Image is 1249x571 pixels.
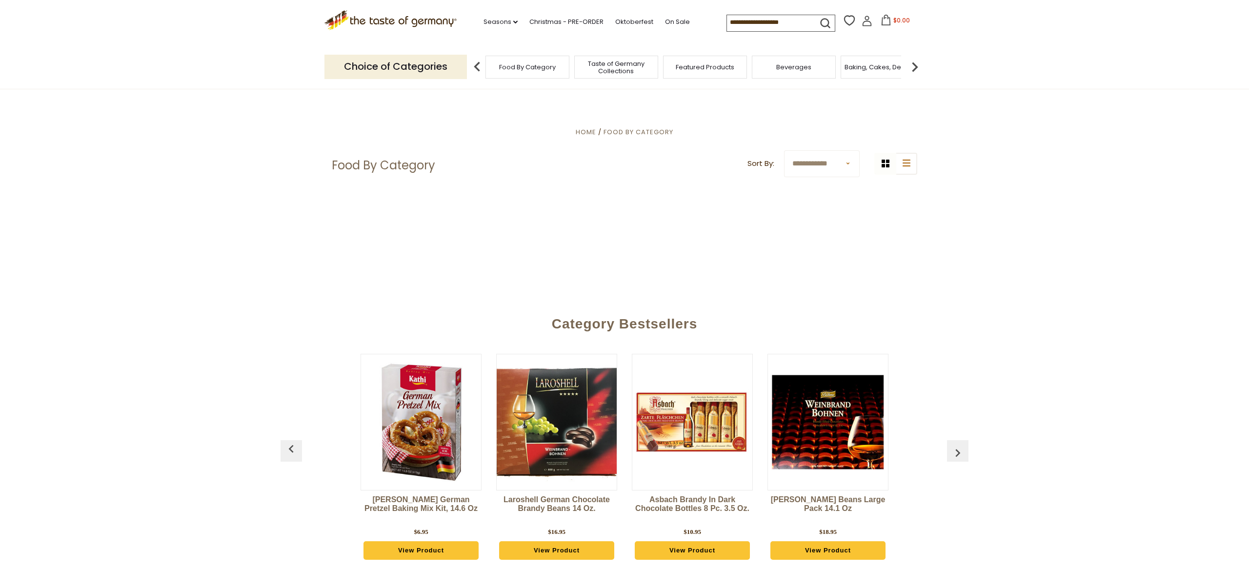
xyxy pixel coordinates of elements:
a: [PERSON_NAME] Beans Large Pack 14.1 oz [767,495,888,525]
img: previous arrow [950,445,966,461]
a: View Product [363,541,479,560]
img: previous arrow [467,57,487,77]
a: Featured Products [676,63,734,71]
img: Laroshell German Chocolate Brandy Beans 14 oz. [497,362,617,482]
div: $10.95 [684,527,701,537]
a: Baking, Cakes, Desserts [845,63,920,71]
a: Taste of Germany Collections [577,60,655,75]
img: previous arrow [283,441,299,457]
img: Asbach Brandy in Dark Chocolate Bottles 8 pc. 3.5 oz. [632,362,752,482]
a: View Product [770,541,886,560]
div: $18.95 [819,527,837,537]
span: $0.00 [893,16,910,24]
a: On Sale [665,17,690,27]
a: Christmas - PRE-ORDER [529,17,604,27]
a: Food By Category [499,63,556,71]
a: View Product [635,541,750,560]
button: $0.00 [874,15,916,29]
a: View Product [499,541,614,560]
a: Laroshell German Chocolate Brandy Beans 14 oz. [496,495,617,525]
img: next arrow [905,57,925,77]
p: Choice of Categories [324,55,467,79]
a: [PERSON_NAME] German Pretzel Baking Mix Kit, 14.6 oz [361,495,482,525]
label: Sort By: [747,158,774,170]
div: Category Bestsellers [285,302,964,342]
h1: Food By Category [332,158,435,173]
div: $6.95 [414,527,428,537]
a: Seasons [483,17,518,27]
a: Oktoberfest [615,17,653,27]
a: Home [576,127,596,137]
img: Kathi German Pretzel Baking Mix Kit, 14.6 oz [361,362,481,482]
img: Boehme Brandy Beans Large Pack 14.1 oz [768,362,888,482]
a: Beverages [776,63,811,71]
div: $16.95 [548,527,565,537]
a: Asbach Brandy in Dark Chocolate Bottles 8 pc. 3.5 oz. [632,495,753,525]
a: Food By Category [604,127,673,137]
